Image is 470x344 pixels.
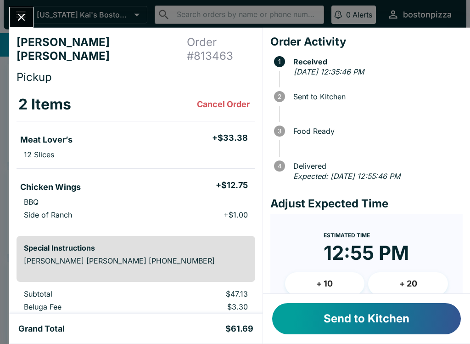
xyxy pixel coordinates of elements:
[24,210,72,219] p: Side of Ranch
[293,172,400,181] em: Expected: [DATE] 12:55:46 PM
[24,243,248,252] h6: Special Instructions
[162,302,248,311] p: $3.30
[272,303,461,334] button: Send to Kitchen
[270,35,463,49] h4: Order Activity
[270,197,463,211] h4: Adjust Expected Time
[17,70,52,84] span: Pickup
[20,182,81,193] h5: Chicken Wings
[24,150,54,159] p: 12 Slices
[24,289,148,298] p: Subtotal
[24,197,39,206] p: BBQ
[17,88,255,229] table: orders table
[277,162,281,170] text: 4
[324,241,409,265] time: 12:55 PM
[212,132,248,143] h5: + $33.38
[24,256,248,265] p: [PERSON_NAME] [PERSON_NAME] [PHONE_NUMBER]
[278,127,281,135] text: 3
[278,58,281,65] text: 1
[20,134,73,145] h5: Meat Lover’s
[216,180,248,191] h5: + $12.75
[368,272,448,295] button: + 20
[17,35,187,63] h4: [PERSON_NAME] [PERSON_NAME]
[10,7,33,27] button: Close
[294,67,364,76] em: [DATE] 12:35:46 PM
[162,289,248,298] p: $47.13
[324,232,370,239] span: Estimated Time
[289,127,463,135] span: Food Ready
[18,323,65,334] h5: Grand Total
[285,272,365,295] button: + 10
[289,162,463,170] span: Delivered
[278,93,281,100] text: 2
[289,57,463,66] span: Received
[187,35,255,63] h4: Order # 813463
[289,92,463,101] span: Sent to Kitchen
[225,323,253,334] h5: $61.69
[224,210,248,219] p: + $1.00
[18,95,71,114] h3: 2 Items
[193,95,253,114] button: Cancel Order
[24,302,148,311] p: Beluga Fee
